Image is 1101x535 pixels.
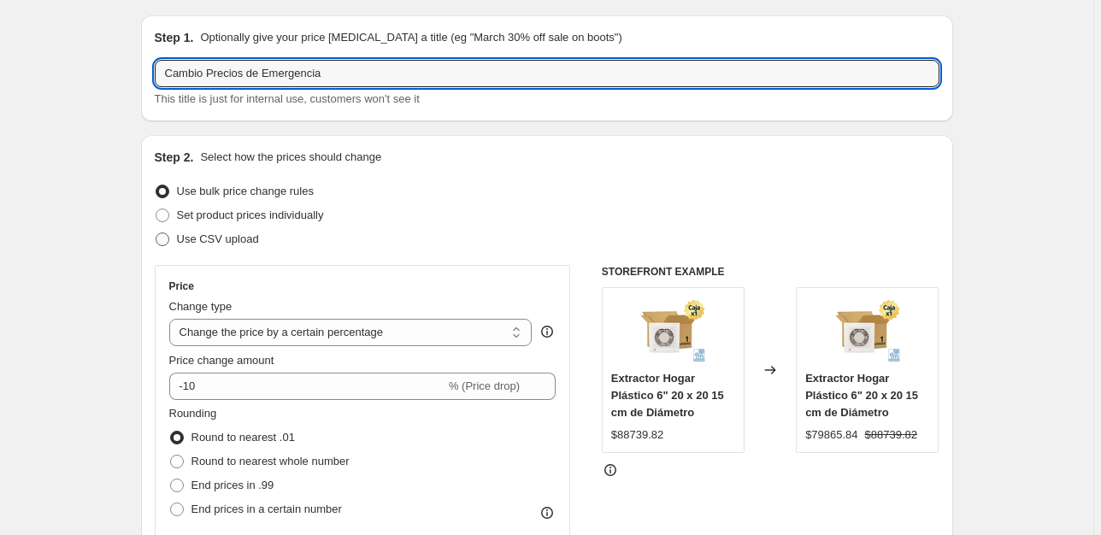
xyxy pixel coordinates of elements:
[191,431,295,444] span: Round to nearest .01
[155,29,194,46] h2: Step 1.
[177,232,259,245] span: Use CSV upload
[200,29,621,46] p: Optionally give your price [MEDICAL_DATA] a title (eg "March 30% off sale on boots")
[191,455,350,467] span: Round to nearest whole number
[602,265,939,279] h6: STOREFRONT EXAMPLE
[169,300,233,313] span: Change type
[449,379,520,392] span: % (Price drop)
[805,372,918,419] span: Extractor Hogar Plástico 6" 20 x 20 15 cm de Diámetro
[169,279,194,293] h3: Price
[177,209,324,221] span: Set product prices individually
[155,92,420,105] span: This title is just for internal use, customers won't see it
[155,149,194,166] h2: Step 2.
[191,479,274,491] span: End prices in .99
[169,407,217,420] span: Rounding
[611,426,663,444] div: $88739.82
[177,185,314,197] span: Use bulk price change rules
[539,323,556,340] div: help
[611,372,724,419] span: Extractor Hogar Plástico 6" 20 x 20 15 cm de Diámetro
[639,297,707,365] img: Extractor_Hogar_Plastico_80x.png
[191,503,342,515] span: End prices in a certain number
[805,426,857,444] div: $79865.84
[865,426,917,444] strike: $88739.82
[200,149,381,166] p: Select how the prices should change
[169,373,445,400] input: -15
[833,297,902,365] img: Extractor_Hogar_Plastico_80x.png
[169,354,274,367] span: Price change amount
[155,60,939,87] input: 30% off holiday sale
